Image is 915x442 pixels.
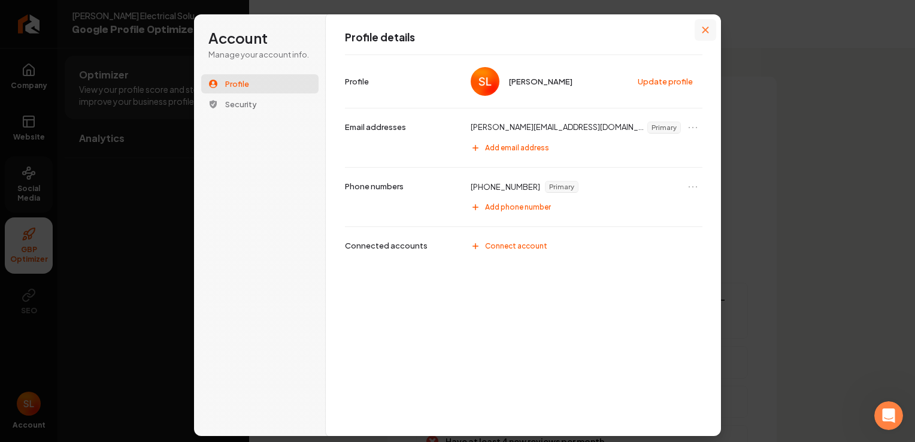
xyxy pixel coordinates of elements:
span: Profile [225,78,249,89]
p: Manage your account info. [208,49,311,60]
span: Primary [648,122,680,133]
p: Email addresses [345,122,406,132]
button: Open menu [686,180,700,194]
h1: Account [208,29,311,48]
h1: Profile details [345,31,702,45]
span: Security [225,99,257,110]
p: [PERSON_NAME][EMAIL_ADDRESS][DOMAIN_NAME] [471,122,645,134]
p: Connected accounts [345,240,428,251]
p: Profile [345,76,369,87]
span: Primary [546,181,578,192]
span: Add email address [485,143,549,153]
button: Profile [201,74,319,93]
button: Connect account [465,237,702,256]
span: [PERSON_NAME] [509,76,572,87]
span: Connect account [485,241,547,251]
button: Open menu [686,120,700,135]
p: Phone numbers [345,181,404,192]
iframe: Intercom live chat [874,401,903,430]
span: Add phone number [485,202,551,212]
button: Security [201,95,319,114]
img: Steven Lovell [471,67,499,96]
button: Close modal [695,19,716,41]
button: Add email address [465,138,702,158]
button: Add phone number [465,198,702,217]
p: [PHONE_NUMBER] [471,181,540,192]
button: Update profile [632,72,700,90]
